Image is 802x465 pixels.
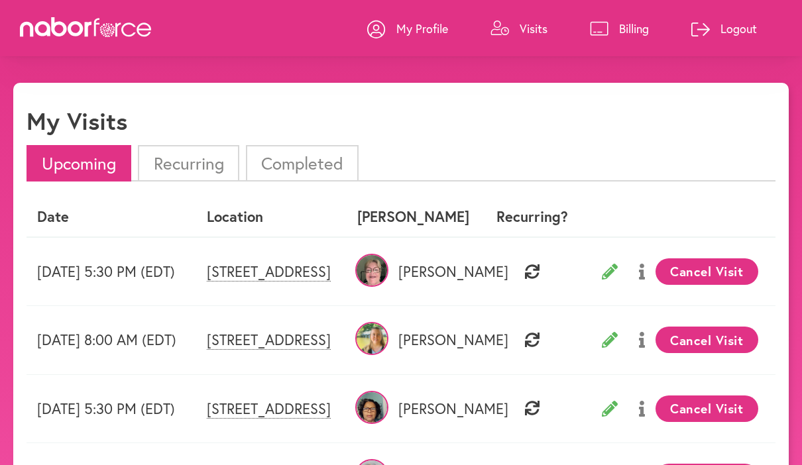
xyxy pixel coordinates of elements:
[656,395,758,422] button: Cancel Visit
[27,374,196,442] td: [DATE] 5:30 PM (EDT)
[691,9,757,48] a: Logout
[138,145,239,181] li: Recurring
[27,107,127,135] h1: My Visits
[27,145,131,181] li: Upcoming
[347,197,485,236] th: [PERSON_NAME]
[590,9,649,48] a: Billing
[27,197,196,236] th: Date
[355,391,388,424] img: tyR2KG1vRfaTp6uPQtc5
[196,197,347,236] th: Location
[355,322,388,355] img: XnmfLD5uRraUDoeHbIzv
[246,145,359,181] li: Completed
[357,331,474,348] p: [PERSON_NAME]
[485,197,581,236] th: Recurring?
[357,400,474,417] p: [PERSON_NAME]
[27,306,196,374] td: [DATE] 8:00 AM (EDT)
[355,254,388,287] img: YbBn7rTTViwzWuaDH323
[520,21,547,36] p: Visits
[357,263,474,280] p: [PERSON_NAME]
[720,21,757,36] p: Logout
[656,327,758,353] button: Cancel Visit
[367,9,448,48] a: My Profile
[396,21,448,36] p: My Profile
[619,21,649,36] p: Billing
[490,9,547,48] a: Visits
[656,258,758,285] button: Cancel Visit
[27,237,196,306] td: [DATE] 5:30 PM (EDT)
